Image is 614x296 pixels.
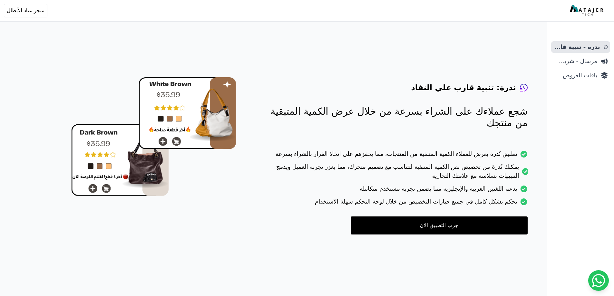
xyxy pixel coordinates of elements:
[7,7,44,14] span: متجر عتاد الأبطال
[262,149,528,162] li: تطبيق نُدرة يعرض للعملاء الكمية المتبقية من المنتجات، مما يحفزهم على اتخاذ القرار بالشراء بسرعة
[4,4,47,17] button: متجر عتاد الأبطال
[411,82,516,93] h4: ندرة: تنبية قارب علي النفاذ
[570,5,605,16] img: MatajerTech Logo
[554,43,600,52] span: ندرة - تنبية قارب علي النفاذ
[262,106,528,129] p: شجع عملاءك على الشراء بسرعة من خلال عرض الكمية المتبقية من منتجك
[554,71,597,80] span: باقات العروض
[262,197,528,210] li: تحكم بشكل كامل في جميع خيارات التخصيص من خلال لوحة التحكم سهلة الاستخدام
[262,184,528,197] li: يدعم اللغتين العربية والإنجليزية مما يضمن تجربة مستخدم متكاملة
[554,57,597,66] span: مرسال - شريط دعاية
[262,162,528,184] li: يمكنك نُدرة من تخصيص نص الكمية المتبقية لتتناسب مع تصميم متجرك، مما يعزز تجربة العميل ويدمج التنب...
[351,216,528,234] a: جرب التطبيق الان
[71,77,236,196] img: hero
